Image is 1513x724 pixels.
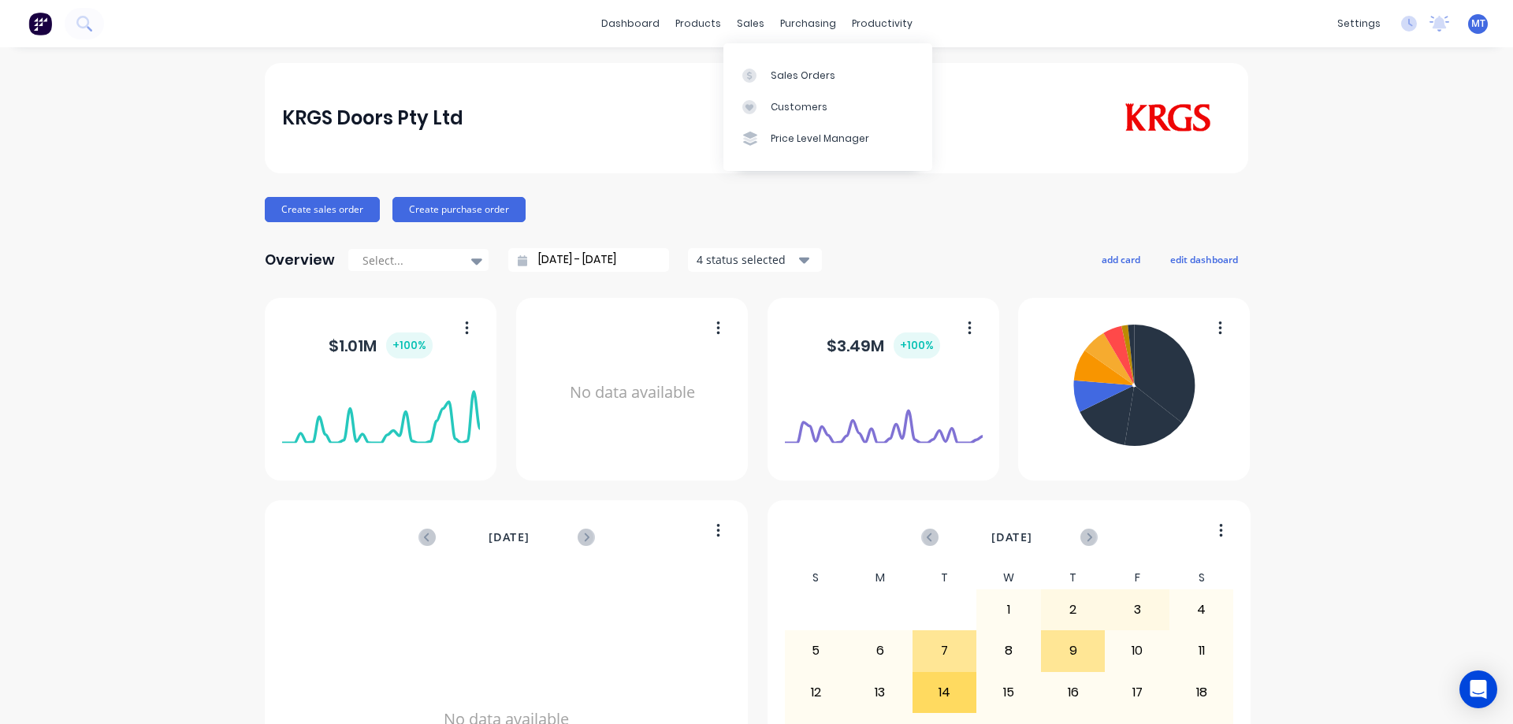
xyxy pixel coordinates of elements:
[723,91,932,123] a: Customers
[849,673,912,712] div: 13
[265,244,335,276] div: Overview
[1042,590,1105,629] div: 2
[772,12,844,35] div: purchasing
[392,197,526,222] button: Create purchase order
[1042,631,1105,670] div: 9
[688,248,822,272] button: 4 status selected
[1106,590,1169,629] div: 3
[784,566,849,589] div: S
[1042,673,1105,712] div: 16
[1106,631,1169,670] div: 10
[785,631,848,670] div: 5
[282,102,463,134] div: KRGS Doors Pty Ltd
[1329,12,1388,35] div: settings
[977,590,1040,629] div: 1
[1459,670,1497,708] div: Open Intercom Messenger
[1091,249,1151,269] button: add card
[1106,673,1169,712] div: 17
[1170,590,1233,629] div: 4
[1160,249,1248,269] button: edit dashboard
[977,673,1040,712] div: 15
[771,100,827,114] div: Customers
[329,332,433,358] div: $ 1.01M
[771,69,835,83] div: Sales Orders
[849,631,912,670] div: 6
[489,529,530,546] span: [DATE]
[1105,566,1169,589] div: F
[913,566,977,589] div: T
[533,318,731,467] div: No data available
[697,251,796,268] div: 4 status selected
[667,12,729,35] div: products
[976,566,1041,589] div: W
[913,631,976,670] div: 7
[28,12,52,35] img: Factory
[723,59,932,91] a: Sales Orders
[1169,566,1234,589] div: S
[729,12,772,35] div: sales
[1121,103,1214,133] img: KRGS Doors Pty Ltd
[991,529,1032,546] span: [DATE]
[265,197,380,222] button: Create sales order
[1471,17,1485,31] span: MT
[593,12,667,35] a: dashboard
[785,673,848,712] div: 12
[771,132,869,146] div: Price Level Manager
[1170,631,1233,670] div: 11
[827,332,940,358] div: $ 3.49M
[1041,566,1106,589] div: T
[1170,673,1233,712] div: 18
[723,123,932,154] a: Price Level Manager
[894,332,940,358] div: + 100 %
[913,673,976,712] div: 14
[844,12,920,35] div: productivity
[977,631,1040,670] div: 8
[386,332,433,358] div: + 100 %
[848,566,913,589] div: M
